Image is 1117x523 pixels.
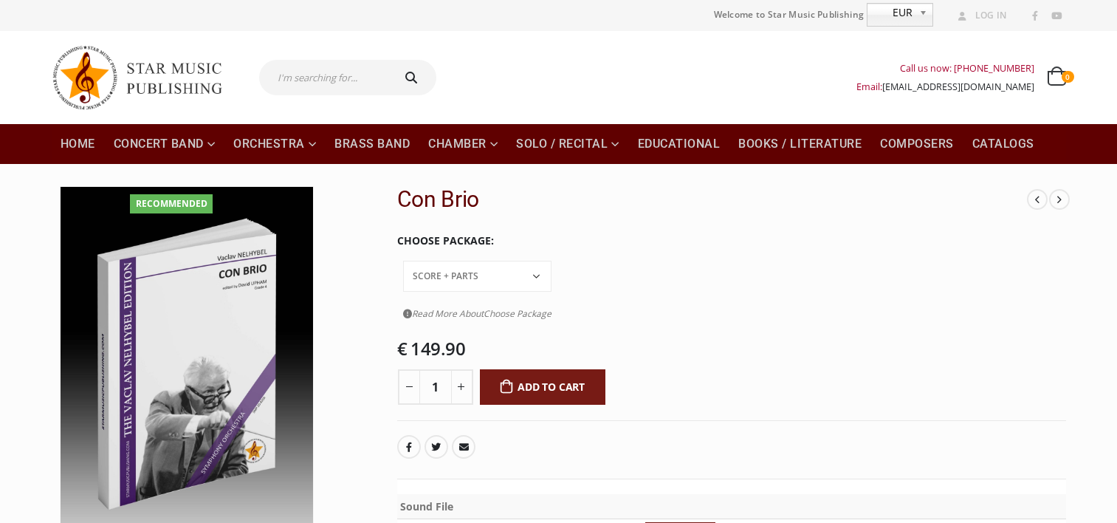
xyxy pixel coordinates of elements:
a: Facebook [1025,7,1045,26]
span: € [397,336,408,360]
b: Sound File [400,499,453,513]
span: Welcome to Star Music Publishing [714,4,865,26]
img: Star Music Publishing [52,38,236,117]
span: EUR [867,4,913,21]
a: Twitter [425,435,448,459]
bdi: 149.90 [397,336,466,360]
a: Youtube [1047,7,1066,26]
a: Educational [629,124,729,164]
a: [EMAIL_ADDRESS][DOMAIN_NAME] [882,81,1034,93]
div: Call us now: [PHONE_NUMBER] [856,59,1034,78]
button: Add to cart [480,369,606,405]
a: Composers [871,124,963,164]
span: Choose Package [484,307,551,320]
h2: Con Brio [397,186,1028,213]
a: Read More AboutChoose Package [403,304,551,323]
a: Home [52,124,104,164]
button: + [451,369,473,405]
a: Orchestra [224,124,325,164]
div: Email: [856,78,1034,96]
a: Concert Band [105,124,224,164]
label: Choose Package [397,225,494,256]
a: Solo / Recital [507,124,628,164]
span: 0 [1062,71,1073,83]
button: - [398,369,420,405]
a: Chamber [419,124,506,164]
a: Brass Band [326,124,419,164]
a: Books / Literature [729,124,870,164]
a: Facebook [397,435,421,459]
a: Log In [952,6,1007,25]
input: Product quantity [419,369,452,405]
a: Email [452,435,475,459]
div: Recommended [130,194,213,213]
input: I'm searching for... [259,60,390,95]
a: Catalogs [963,124,1043,164]
button: Search [390,60,437,95]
